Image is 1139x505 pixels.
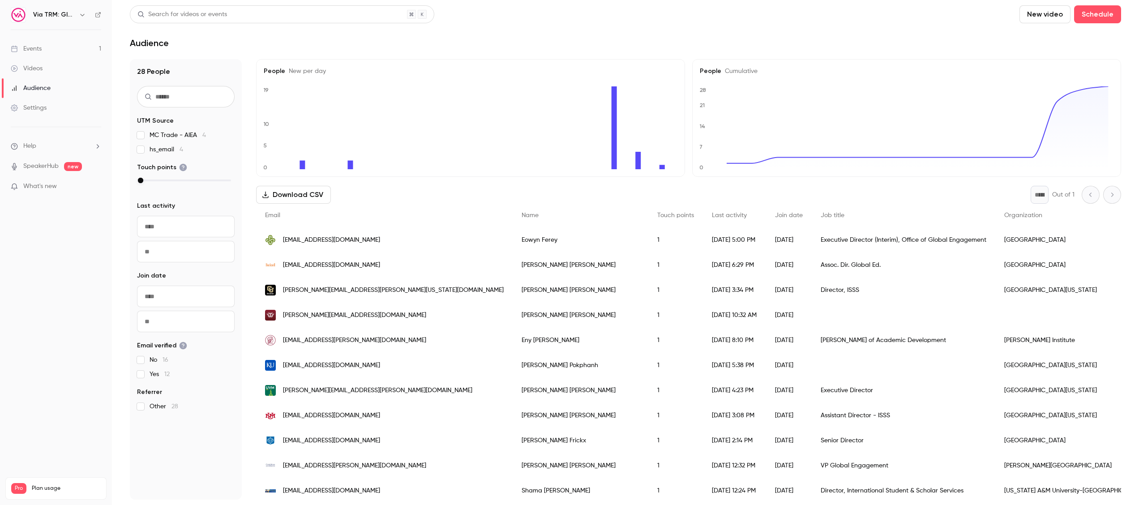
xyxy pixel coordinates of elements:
[11,64,43,73] div: Videos
[648,428,703,453] div: 1
[513,478,648,503] div: Shama [PERSON_NAME]
[703,478,766,503] div: [DATE] 12:24 PM
[285,68,326,74] span: New per day
[766,403,812,428] div: [DATE]
[23,162,59,171] a: SpeakerHub
[138,178,143,183] div: max
[513,403,648,428] div: [PERSON_NAME] [PERSON_NAME]
[513,278,648,303] div: [PERSON_NAME] [PERSON_NAME]
[703,353,766,378] div: [DATE] 5:38 PM
[513,353,648,378] div: [PERSON_NAME] Pokphanh
[163,357,168,363] span: 16
[703,403,766,428] div: [DATE] 3:08 PM
[703,303,766,328] div: [DATE] 10:32 AM
[265,435,276,446] img: depaul.edu
[513,378,648,403] div: [PERSON_NAME] [PERSON_NAME]
[90,183,101,191] iframe: Noticeable Trigger
[766,303,812,328] div: [DATE]
[164,371,170,377] span: 12
[11,483,26,494] span: Pro
[699,164,703,171] text: 0
[812,328,995,353] div: [PERSON_NAME] of Academic Development
[265,460,276,471] img: creighton.edu
[657,212,694,218] span: Touch points
[703,453,766,478] div: [DATE] 12:32 PM
[283,286,504,295] span: [PERSON_NAME][EMAIL_ADDRESS][PERSON_NAME][US_STATE][DOMAIN_NAME]
[11,103,47,112] div: Settings
[150,355,168,364] span: No
[766,378,812,403] div: [DATE]
[283,486,380,496] span: [EMAIL_ADDRESS][DOMAIN_NAME]
[1019,5,1070,23] button: New video
[137,271,166,280] span: Join date
[256,186,331,204] button: Download CSV
[766,252,812,278] div: [DATE]
[648,227,703,252] div: 1
[150,131,206,140] span: MC Trade - AIEA
[23,141,36,151] span: Help
[137,116,174,125] span: UTM Source
[283,411,380,420] span: [EMAIL_ADDRESS][DOMAIN_NAME]
[283,235,380,245] span: [EMAIL_ADDRESS][DOMAIN_NAME]
[180,146,183,153] span: 4
[11,84,51,93] div: Audience
[648,328,703,353] div: 1
[812,403,995,428] div: Assistant Director - ISSS
[265,360,276,371] img: ku.edu
[712,212,747,218] span: Last activity
[513,453,648,478] div: [PERSON_NAME] [PERSON_NAME]
[766,478,812,503] div: [DATE]
[766,353,812,378] div: [DATE]
[812,478,995,503] div: Director, International Student & Scholar Services
[32,485,101,492] span: Plan usage
[137,10,227,19] div: Search for videos or events
[513,428,648,453] div: [PERSON_NAME] Frickx
[283,336,426,345] span: [EMAIL_ADDRESS][PERSON_NAME][DOMAIN_NAME]
[283,461,426,471] span: [EMAIL_ADDRESS][PERSON_NAME][DOMAIN_NAME]
[766,428,812,453] div: [DATE]
[721,68,758,74] span: Cumulative
[766,453,812,478] div: [DATE]
[703,328,766,353] div: [DATE] 8:10 PM
[700,87,706,93] text: 28
[648,353,703,378] div: 1
[171,403,178,410] span: 28
[703,252,766,278] div: [DATE] 6:29 PM
[812,453,995,478] div: VP Global Engagement
[150,370,170,379] span: Yes
[265,212,280,218] span: Email
[150,402,178,411] span: Other
[11,44,42,53] div: Events
[137,163,187,172] span: Touch points
[648,453,703,478] div: 1
[648,378,703,403] div: 1
[812,378,995,403] div: Executive Director
[648,252,703,278] div: 1
[648,278,703,303] div: 1
[265,235,276,245] img: pdx.edu
[265,310,276,321] img: twu.edu
[137,388,162,397] span: Referrer
[700,102,705,108] text: 21
[265,410,276,421] img: unm.edu
[265,335,276,346] img: lorenzodemedici.it
[265,489,276,492] img: tamuk.edu
[265,285,276,295] img: colorado.edu
[265,260,276,270] img: bucknell.edu
[766,278,812,303] div: [DATE]
[263,142,267,149] text: 5
[150,145,183,154] span: hs_email
[264,67,677,76] h5: People
[263,121,269,127] text: 10
[513,227,648,252] div: Eowyn Ferey
[648,303,703,328] div: 1
[775,212,803,218] span: Join date
[23,182,57,191] span: What's new
[821,212,844,218] span: Job title
[263,164,267,171] text: 0
[283,261,380,270] span: [EMAIL_ADDRESS][DOMAIN_NAME]
[1004,212,1042,218] span: Organization
[202,132,206,138] span: 4
[513,303,648,328] div: [PERSON_NAME] [PERSON_NAME]
[263,87,269,93] text: 19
